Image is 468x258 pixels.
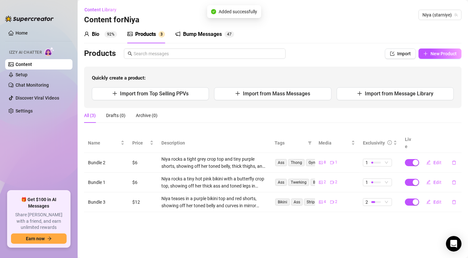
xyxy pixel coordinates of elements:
[136,112,158,119] div: Archive (0)
[452,180,456,185] span: delete
[324,199,326,205] span: 4
[433,180,441,185] span: Edit
[11,212,67,231] span: Share [PERSON_NAME] with a friend, and earn unlimited rewards
[447,157,462,168] button: delete
[275,199,290,206] span: Bikini
[84,7,116,12] span: Content Library
[337,87,454,100] button: Import from Message Library
[319,161,323,165] span: picture
[16,108,33,113] a: Settings
[330,200,334,204] span: video-camera
[44,47,54,56] img: AI Chatter
[235,91,240,96] span: plus
[158,31,165,38] sup: 3
[330,161,334,165] span: video-camera
[306,159,319,166] span: Gym
[224,31,234,38] sup: 47
[397,51,411,56] span: Import
[84,5,122,15] button: Content Library
[275,179,287,186] span: Ass
[128,192,158,212] td: $12
[26,236,45,241] span: Earn now
[426,160,431,165] span: edit
[365,179,368,186] span: 1
[307,138,313,148] span: filter
[335,179,338,185] span: 2
[426,180,431,184] span: edit
[452,200,456,204] span: delete
[11,197,67,209] span: 🎁 Get $100 in AI Messages
[161,156,267,170] div: Niya rocks a tight grey crop top and tiny purple shorts, showing off her toned belly, thick thigh...
[423,51,428,56] span: plus
[335,199,338,205] span: 2
[84,133,128,153] th: Name
[16,30,28,36] a: Home
[47,236,52,241] span: arrow-right
[275,139,305,146] span: Tags
[214,87,331,100] button: Import from Mass Messages
[127,31,133,37] span: picture
[84,15,139,25] h3: Content for Niya
[219,8,257,15] span: Added successfully
[271,133,315,153] th: Tags
[106,112,125,119] div: Drafts (0)
[365,159,368,166] span: 1
[365,91,433,97] span: Import from Message Library
[304,199,325,206] span: Stripping
[288,159,305,166] span: Thong
[229,32,232,37] span: 7
[9,49,42,56] span: Izzy AI Chatter
[319,180,323,184] span: picture
[308,141,312,145] span: filter
[447,177,462,188] button: delete
[183,30,222,38] div: Bump Messages
[330,180,334,184] span: video-camera
[291,199,303,206] span: Ass
[92,87,209,100] button: Import from Top Selling PPVs
[243,91,310,97] span: Import from Mass Messages
[447,197,462,207] button: delete
[120,91,189,97] span: Import from Top Selling PPVs
[88,139,119,146] span: Name
[433,160,441,165] span: Edit
[134,50,282,57] input: Search messages
[363,139,385,146] div: Exclusivity
[16,82,49,88] a: Chat Monitoring
[16,72,27,77] a: Setup
[161,32,163,37] span: 3
[430,51,457,56] span: New Product
[319,200,323,204] span: picture
[288,179,309,186] span: Twerking
[128,173,158,192] td: $6
[16,95,59,101] a: Discover Viral Videos
[421,157,447,168] button: Edit
[128,153,158,173] td: $6
[315,133,359,153] th: Media
[161,175,267,189] div: Niya rocks a tiny hot pink bikini with a butterfly crop top, showing off her thick ass and toned ...
[452,160,456,165] span: delete
[421,197,447,207] button: Edit
[92,30,99,38] div: Bio
[310,179,325,186] span: Bikini
[161,195,267,209] div: Niya teases in a purple bikini top and red shorts, showing off her toned belly and curves in mirr...
[419,48,462,59] button: New Product
[454,13,458,17] span: team
[84,173,128,192] td: Bundle 1
[16,62,32,67] a: Content
[84,31,89,37] span: user
[335,159,338,166] span: 1
[365,199,368,206] span: 2
[275,159,287,166] span: Ass
[324,159,326,166] span: 8
[84,48,116,59] h3: Products
[421,177,447,188] button: Edit
[211,9,216,14] span: check-circle
[319,139,350,146] span: Media
[158,133,271,153] th: Description
[227,32,229,37] span: 4
[175,31,180,37] span: notification
[390,51,395,56] span: import
[5,16,54,22] img: logo-BBDzfeDw.svg
[11,233,67,244] button: Earn nowarrow-right
[84,112,96,119] div: All (3)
